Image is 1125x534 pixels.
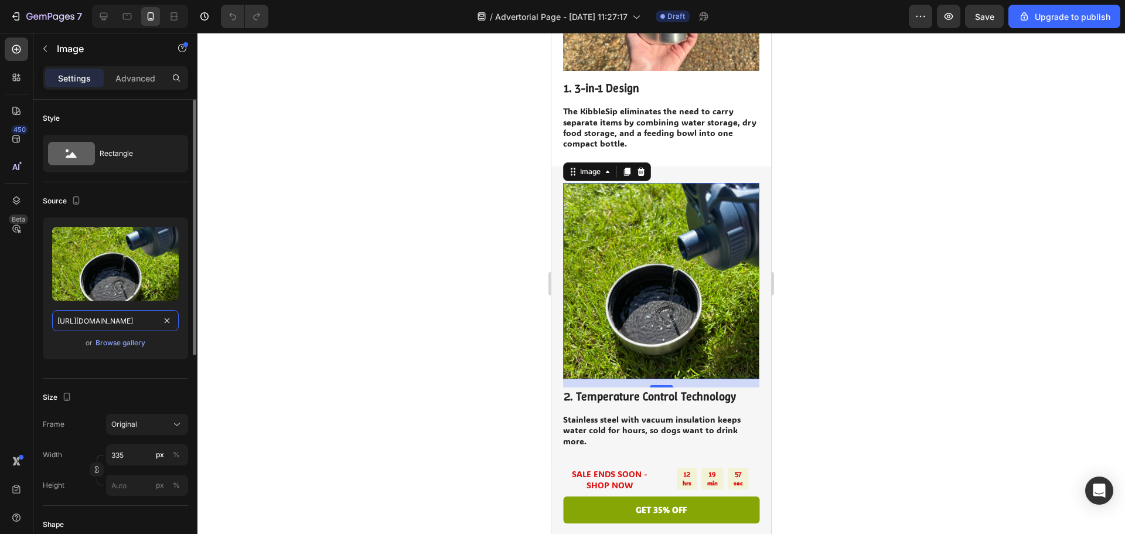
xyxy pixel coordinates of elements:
[173,450,180,460] div: %
[156,450,164,460] div: px
[106,414,188,435] button: Original
[100,140,171,167] div: Rectangle
[153,448,167,462] button: %
[43,193,83,209] div: Source
[86,336,93,350] span: or
[43,519,64,530] div: Shape
[5,5,87,28] button: 7
[1085,477,1113,505] div: Open Intercom Messenger
[173,480,180,491] div: %
[95,337,146,349] button: Browse gallery
[169,478,183,492] button: px
[156,480,164,491] div: px
[221,5,268,28] div: Undo/Redo
[1018,11,1110,23] div: Upgrade to publish
[11,125,28,134] div: 450
[169,448,183,462] button: px
[153,478,167,492] button: %
[975,12,994,22] span: Save
[9,215,28,224] div: Beta
[111,419,137,430] span: Original
[43,390,74,406] div: Size
[43,480,64,491] label: Height
[52,310,179,331] input: https://example.com/image.jpg
[551,33,771,534] iframe: Design area
[43,113,60,124] div: Style
[58,72,91,84] p: Settings
[965,5,1004,28] button: Save
[43,419,64,430] label: Frame
[77,9,82,23] p: 7
[43,450,62,460] label: Width
[57,42,156,56] p: Image
[96,338,145,348] div: Browse gallery
[106,444,188,465] input: px%
[115,72,155,84] p: Advanced
[52,227,179,301] img: preview-image
[667,11,685,22] span: Draft
[490,11,493,23] span: /
[106,475,188,496] input: px%
[1008,5,1120,28] button: Upgrade to publish
[495,11,628,23] span: Advertorial Page - [DATE] 11:27:17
